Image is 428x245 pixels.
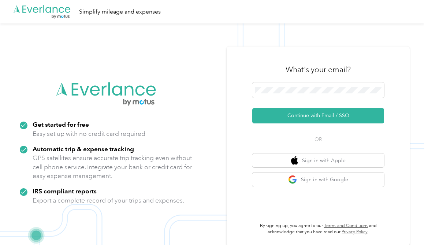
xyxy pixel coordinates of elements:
[342,229,368,235] a: Privacy Policy
[79,7,161,16] div: Simplify mileage and expenses
[324,223,368,229] a: Terms and Conditions
[288,175,297,184] img: google logo
[33,129,145,138] p: Easy set up with no credit card required
[33,153,193,181] p: GPS satellites ensure accurate trip tracking even without cell phone service. Integrate your bank...
[33,187,97,195] strong: IRS compliant reports
[33,196,184,205] p: Export a complete record of your trips and expenses.
[252,223,384,235] p: By signing up, you agree to our and acknowledge that you have read our .
[33,120,89,128] strong: Get started for free
[291,156,298,165] img: apple logo
[252,172,384,187] button: google logoSign in with Google
[252,153,384,168] button: apple logoSign in with Apple
[252,108,384,123] button: Continue with Email / SSO
[305,136,331,143] span: OR
[286,64,351,75] h3: What's your email?
[33,145,134,153] strong: Automatic trip & expense tracking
